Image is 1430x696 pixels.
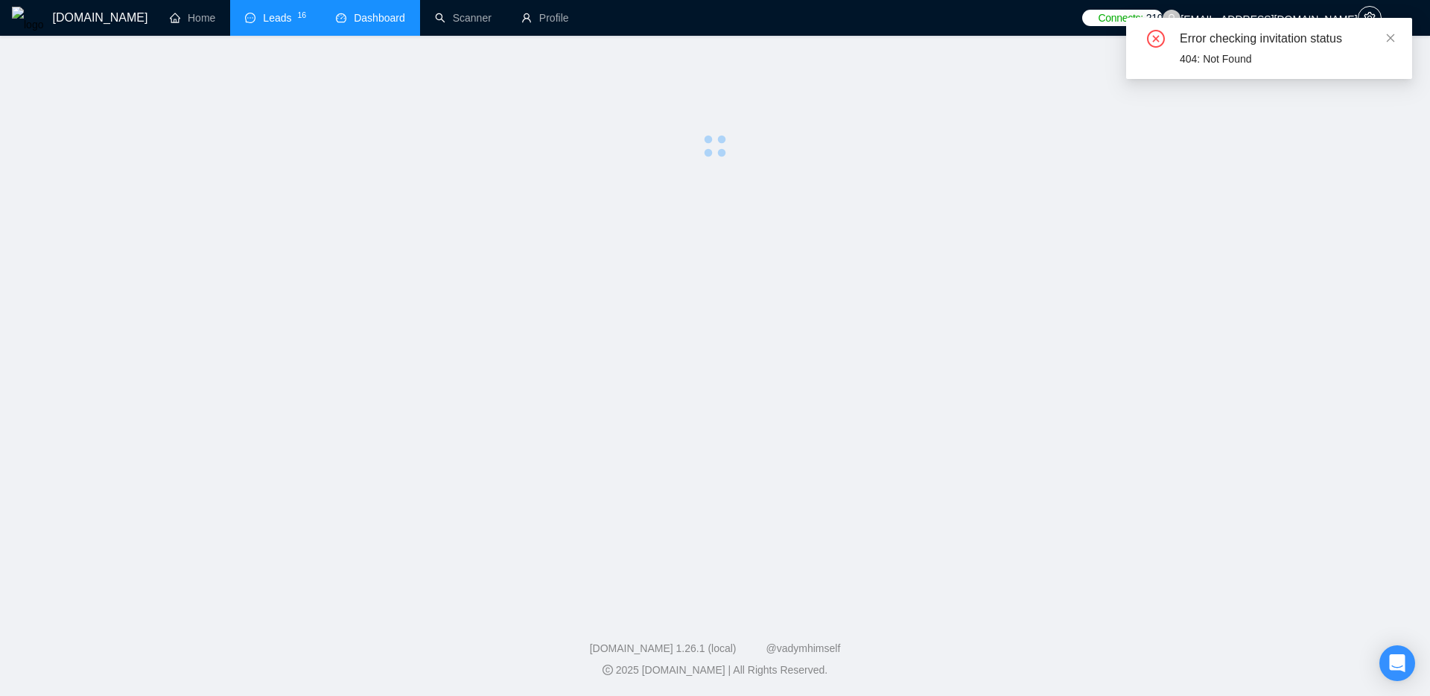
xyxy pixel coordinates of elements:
[1385,33,1396,43] span: close
[1358,12,1381,24] span: setting
[1379,645,1415,681] div: Open Intercom Messenger
[1358,6,1382,30] button: setting
[1180,30,1394,48] div: Error checking invitation status
[603,665,613,675] span: copyright
[170,12,215,24] a: homeHome
[298,10,302,19] span: 1
[1147,30,1165,48] span: close-circle
[298,10,307,19] sup: 16
[1358,12,1382,24] a: setting
[302,10,306,19] span: 6
[435,12,492,24] a: searchScanner
[245,12,306,24] a: messageLeads16
[12,7,43,31] img: logo
[354,12,405,24] span: Dashboard
[521,12,569,24] a: userProfile
[1082,12,1094,24] img: upwork-logo.png
[336,13,346,23] span: dashboard
[1166,13,1177,24] span: user
[12,662,1418,678] div: 2025 [DOMAIN_NAME] | All Rights Reserved.
[1146,10,1163,26] span: 210
[1099,10,1143,26] span: Connects:
[590,642,737,654] a: [DOMAIN_NAME] 1.26.1 (local)
[766,642,841,654] a: @vadymhimself
[1180,51,1394,67] div: 404: Not Found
